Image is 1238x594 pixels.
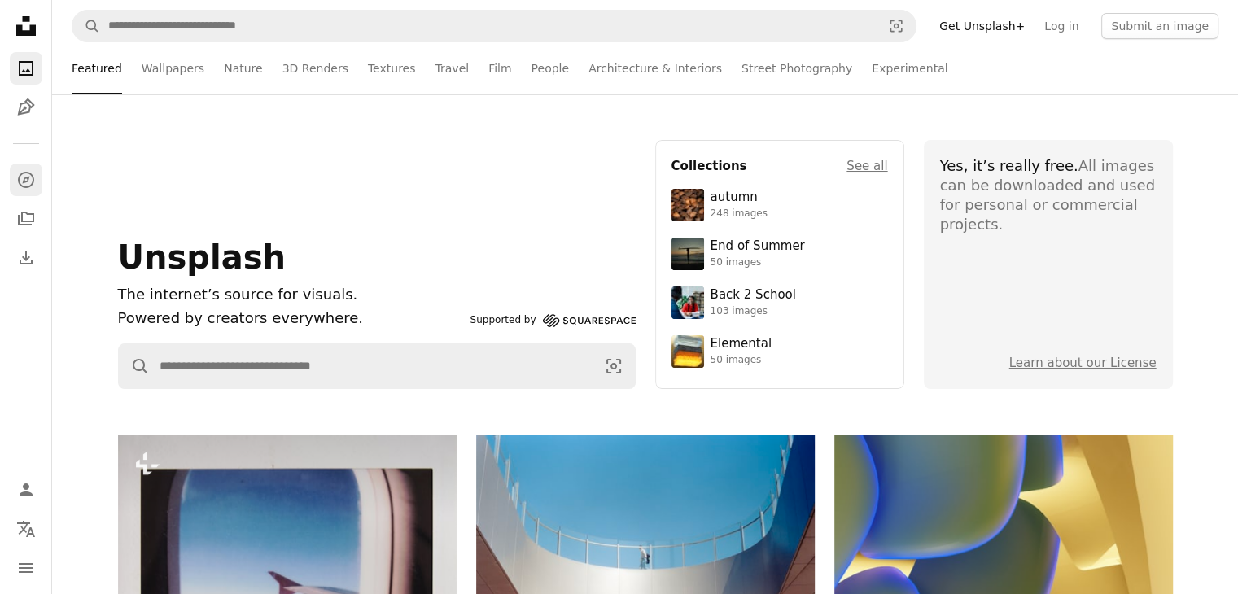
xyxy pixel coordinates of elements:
a: Log in [1035,13,1088,39]
a: Street Photography [741,42,852,94]
p: Powered by creators everywhere. [118,307,464,330]
span: Yes, it’s really free. [940,157,1078,174]
div: 103 images [711,305,796,318]
a: See all [846,156,887,176]
span: Unsplash [118,238,286,276]
img: photo-1637983927634-619de4ccecac [671,189,704,221]
a: Back 2 School103 images [671,286,888,319]
button: Visual search [593,344,635,388]
a: Textures [368,42,416,94]
img: premium_photo-1754398386796-ea3dec2a6302 [671,238,704,270]
div: Back 2 School [711,287,796,304]
a: Experimental [872,42,947,94]
a: autumn248 images [671,189,888,221]
div: All images can be downloaded and used for personal or commercial projects. [940,156,1157,234]
div: End of Summer [711,238,805,255]
button: Menu [10,552,42,584]
a: Log in / Sign up [10,474,42,506]
a: Collections [10,203,42,235]
div: 248 images [711,207,768,221]
a: Learn about our License [1009,356,1157,370]
img: premium_photo-1683135218355-6d72011bf303 [671,286,704,319]
a: Photos [10,52,42,85]
button: Language [10,513,42,545]
h4: Collections [671,156,747,176]
a: People [532,42,570,94]
a: Illustrations [10,91,42,124]
form: Find visuals sitewide [118,343,636,389]
h1: The internet’s source for visuals. [118,283,464,307]
a: 3D Renders [282,42,348,94]
button: Search Unsplash [119,344,150,388]
div: 50 images [711,256,805,269]
a: Download History [10,242,42,274]
a: Travel [435,42,469,94]
div: autumn [711,190,768,206]
form: Find visuals sitewide [72,10,916,42]
a: Supported by [470,311,636,330]
a: Wallpapers [142,42,204,94]
a: Architecture & Interiors [588,42,722,94]
a: Modern architecture with a person on a balcony [476,539,815,554]
button: Visual search [877,11,916,41]
button: Submit an image [1101,13,1218,39]
div: 50 images [711,354,772,367]
a: Get Unsplash+ [930,13,1035,39]
a: Abstract organic shapes with blue and yellow gradients [834,539,1173,554]
a: Film [488,42,511,94]
div: Elemental [711,336,772,352]
a: Home — Unsplash [10,10,42,46]
button: Search Unsplash [72,11,100,41]
a: Elemental50 images [671,335,888,368]
a: Nature [224,42,262,94]
img: premium_photo-1751985761161-8a269d884c29 [671,335,704,368]
a: Explore [10,164,42,196]
a: End of Summer50 images [671,238,888,270]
